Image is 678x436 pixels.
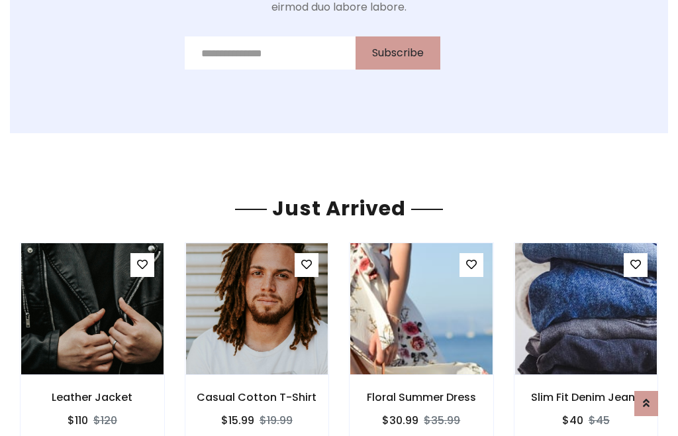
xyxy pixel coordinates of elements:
h6: Floral Summer Dress [350,391,493,404]
h6: $30.99 [382,414,418,427]
button: Subscribe [356,36,440,70]
h6: $15.99 [221,414,254,427]
h6: $110 [68,414,88,427]
del: $120 [93,413,117,428]
del: $19.99 [260,413,293,428]
h6: Leather Jacket [21,391,164,404]
del: $35.99 [424,413,460,428]
span: Just Arrived [267,194,411,223]
del: $45 [589,413,610,428]
h6: Casual Cotton T-Shirt [185,391,329,404]
h6: Slim Fit Denim Jeans [514,391,658,404]
h6: $40 [562,414,583,427]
